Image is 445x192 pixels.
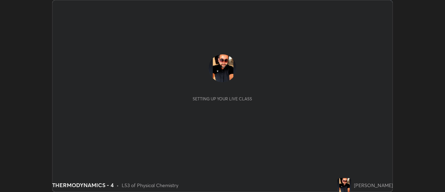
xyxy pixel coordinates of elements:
div: • [116,182,119,189]
img: a6f06f74d53c4e1491076524e4aaf9a8.jpg [337,178,351,192]
div: L53 of Physical Chemistry [122,182,178,189]
div: [PERSON_NAME] [354,182,393,189]
div: THERMODYNAMICS - 4 [52,181,114,189]
div: Setting up your live class [193,96,252,101]
img: a6f06f74d53c4e1491076524e4aaf9a8.jpg [209,54,236,82]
